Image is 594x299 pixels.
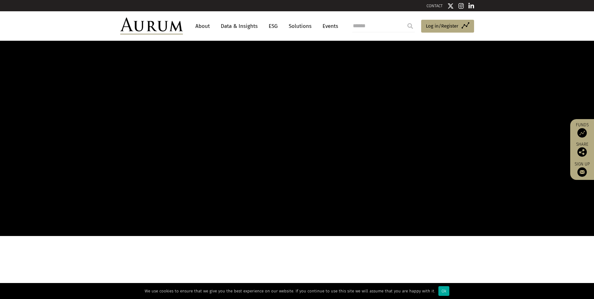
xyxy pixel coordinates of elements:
a: Sign up [573,161,591,177]
a: Events [319,20,338,32]
img: Twitter icon [447,3,454,9]
div: Ok [438,286,449,296]
a: CONTACT [426,3,443,8]
a: Log in/Register [421,20,474,33]
a: Funds [573,122,591,138]
img: Access Funds [577,128,587,138]
img: Linkedin icon [468,3,474,9]
img: Aurum [120,18,183,34]
img: Sign up to our newsletter [577,167,587,177]
span: Log in/Register [426,22,458,30]
a: Solutions [286,20,315,32]
a: About [192,20,213,32]
a: Data & Insights [218,20,261,32]
img: Share this post [577,147,587,157]
img: Instagram icon [458,3,464,9]
input: Submit [404,20,416,32]
a: ESG [266,20,281,32]
div: Share [573,142,591,157]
